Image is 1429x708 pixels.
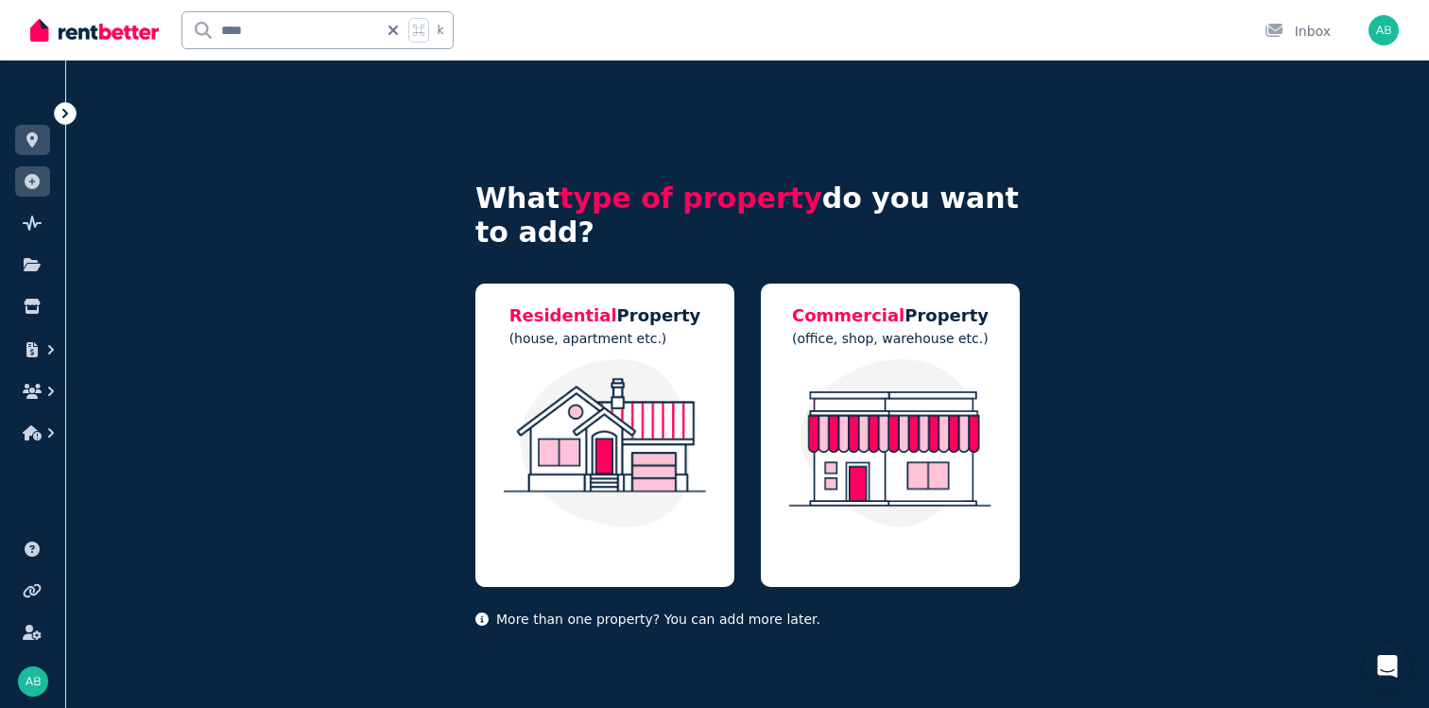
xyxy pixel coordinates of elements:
[560,181,822,215] span: type of property
[509,302,701,329] h5: Property
[509,305,617,325] span: Residential
[509,329,701,348] p: (house, apartment etc.)
[437,23,443,38] span: k
[1365,644,1410,689] div: Open Intercom Messenger
[30,16,159,44] img: RentBetter
[792,305,904,325] span: Commercial
[1265,22,1331,41] div: Inbox
[475,610,1020,629] p: More than one property? You can add more later.
[475,181,1020,250] h4: What do you want to add?
[780,359,1001,527] img: Commercial Property
[792,302,989,329] h5: Property
[494,359,715,527] img: Residential Property
[18,666,48,697] img: Assi Ben Bassat
[792,329,989,348] p: (office, shop, warehouse etc.)
[1369,15,1399,45] img: Assi Ben Bassat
